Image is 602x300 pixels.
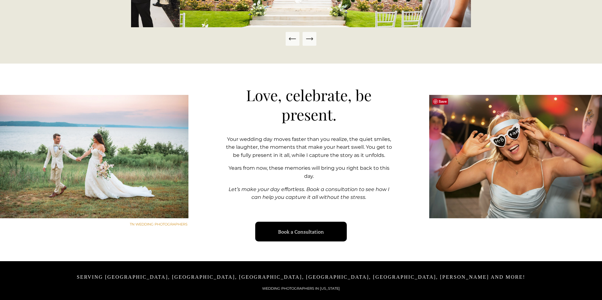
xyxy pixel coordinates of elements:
[130,222,187,226] span: TN WEDDING PHOTOGRAPHERS
[432,98,448,105] a: Pin it!
[224,286,378,292] p: WEDDING PHOTOGRAPHERS IN [US_STATE]
[303,32,316,46] button: Next Slide
[224,164,394,180] p: Years from now, these memories will bring you right back to this day.
[255,222,347,241] a: Book a Consultation
[224,85,394,124] h2: Love, celebrate, be present.
[224,135,394,159] p: Your wedding day moves faster than you realize, the quiet smiles, the laughter, the moments that ...
[229,186,391,200] em: Let’s make your day effortless. Book a consultation to see how I can help you capture it all with...
[286,32,299,46] button: Previous Slide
